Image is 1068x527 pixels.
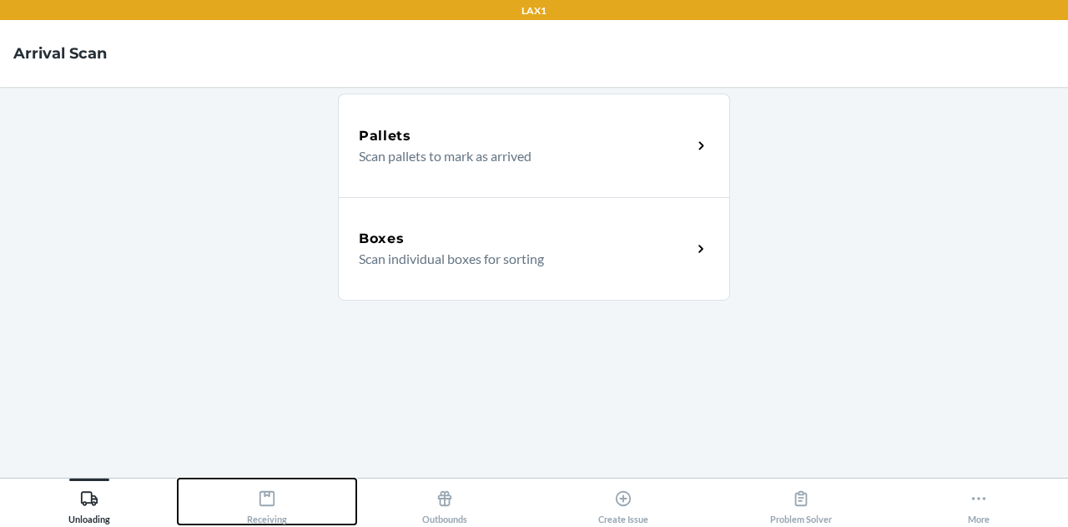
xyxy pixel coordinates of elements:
h4: Arrival Scan [13,43,107,64]
p: Scan individual boxes for sorting [359,249,678,269]
div: Receiving [247,483,287,524]
h5: Boxes [359,229,405,249]
button: More [890,479,1068,524]
div: Problem Solver [770,483,832,524]
a: BoxesScan individual boxes for sorting [338,197,730,301]
button: Create Issue [534,479,712,524]
div: Outbounds [422,483,467,524]
a: PalletsScan pallets to mark as arrived [338,94,730,197]
button: Receiving [178,479,355,524]
button: Outbounds [356,479,534,524]
p: LAX1 [521,3,547,18]
button: Problem Solver [712,479,889,524]
h5: Pallets [359,126,411,146]
div: More [968,483,990,524]
div: Unloading [68,483,110,524]
p: Scan pallets to mark as arrived [359,146,678,166]
div: Create Issue [598,483,648,524]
